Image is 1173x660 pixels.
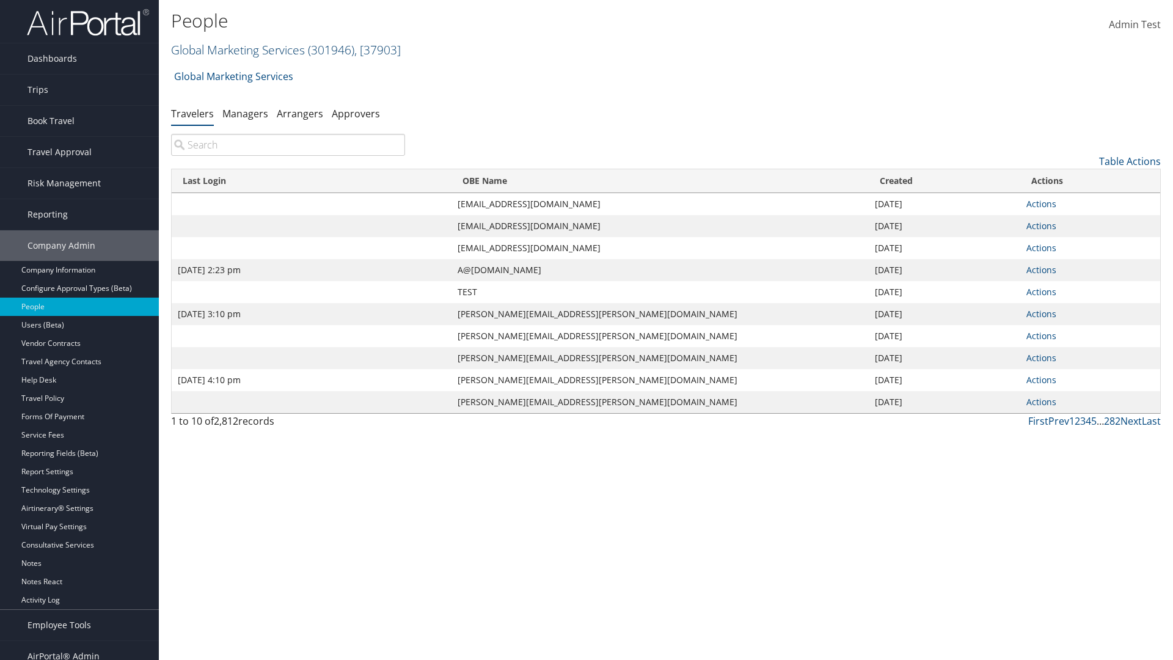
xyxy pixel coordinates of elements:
[1026,374,1056,386] a: Actions
[869,325,1020,347] td: [DATE]
[451,347,869,369] td: [PERSON_NAME][EMAIL_ADDRESS][PERSON_NAME][DOMAIN_NAME]
[1026,198,1056,210] a: Actions
[1026,308,1056,320] a: Actions
[1097,414,1104,428] span: …
[1069,414,1075,428] a: 1
[1026,242,1056,254] a: Actions
[27,43,77,74] span: Dashboards
[451,169,869,193] th: OBE Name: activate to sort column ascending
[1104,414,1120,428] a: 282
[172,303,451,325] td: [DATE] 3:10 pm
[1026,396,1056,408] a: Actions
[1026,264,1056,276] a: Actions
[869,281,1020,303] td: [DATE]
[27,199,68,230] span: Reporting
[1091,414,1097,428] a: 5
[308,42,354,58] span: ( 301946 )
[174,64,293,89] a: Global Marketing Services
[451,369,869,391] td: [PERSON_NAME][EMAIL_ADDRESS][PERSON_NAME][DOMAIN_NAME]
[332,107,380,120] a: Approvers
[222,107,268,120] a: Managers
[172,169,451,193] th: Last Login: activate to sort column ascending
[869,193,1020,215] td: [DATE]
[171,414,405,435] div: 1 to 10 of records
[451,281,869,303] td: TEST
[27,168,101,199] span: Risk Management
[171,8,831,34] h1: People
[27,8,149,37] img: airportal-logo.png
[869,215,1020,237] td: [DATE]
[27,137,92,167] span: Travel Approval
[1075,414,1080,428] a: 2
[869,369,1020,391] td: [DATE]
[172,369,451,391] td: [DATE] 4:10 pm
[1086,414,1091,428] a: 4
[451,237,869,259] td: [EMAIL_ADDRESS][DOMAIN_NAME]
[1026,330,1056,342] a: Actions
[1109,18,1161,31] span: Admin Test
[451,259,869,281] td: A@[DOMAIN_NAME]
[214,414,238,428] span: 2,812
[1048,414,1069,428] a: Prev
[27,75,48,105] span: Trips
[869,303,1020,325] td: [DATE]
[1026,352,1056,364] a: Actions
[354,42,401,58] span: , [ 37903 ]
[27,106,75,136] span: Book Travel
[172,259,451,281] td: [DATE] 2:23 pm
[1028,414,1048,428] a: First
[869,237,1020,259] td: [DATE]
[869,391,1020,413] td: [DATE]
[1120,414,1142,428] a: Next
[171,134,405,156] input: Search
[451,391,869,413] td: [PERSON_NAME][EMAIL_ADDRESS][PERSON_NAME][DOMAIN_NAME]
[451,325,869,347] td: [PERSON_NAME][EMAIL_ADDRESS][PERSON_NAME][DOMAIN_NAME]
[451,215,869,237] td: [EMAIL_ADDRESS][DOMAIN_NAME]
[869,259,1020,281] td: [DATE]
[171,107,214,120] a: Travelers
[1026,220,1056,232] a: Actions
[1020,169,1160,193] th: Actions
[869,169,1020,193] th: Created: activate to sort column ascending
[1080,414,1086,428] a: 3
[171,42,401,58] a: Global Marketing Services
[1142,414,1161,428] a: Last
[451,303,869,325] td: [PERSON_NAME][EMAIL_ADDRESS][PERSON_NAME][DOMAIN_NAME]
[1099,155,1161,168] a: Table Actions
[451,193,869,215] td: [EMAIL_ADDRESS][DOMAIN_NAME]
[1109,6,1161,44] a: Admin Test
[277,107,323,120] a: Arrangers
[1026,286,1056,298] a: Actions
[27,610,91,640] span: Employee Tools
[869,347,1020,369] td: [DATE]
[27,230,95,261] span: Company Admin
